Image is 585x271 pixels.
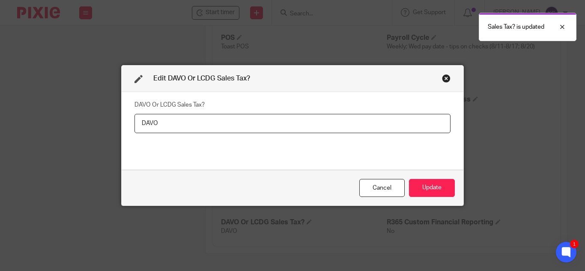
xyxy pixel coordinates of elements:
div: Close this dialog window [442,74,451,83]
button: Update [409,179,455,197]
div: 1 [570,240,579,248]
p: Sales Tax? is updated [488,23,544,31]
label: DAVO Or LCDG Sales Tax? [134,101,205,109]
div: Close this dialog window [359,179,405,197]
input: DAVO Or LCDG Sales Tax? [134,114,451,133]
span: Edit DAVO Or LCDG Sales Tax? [153,75,250,82]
